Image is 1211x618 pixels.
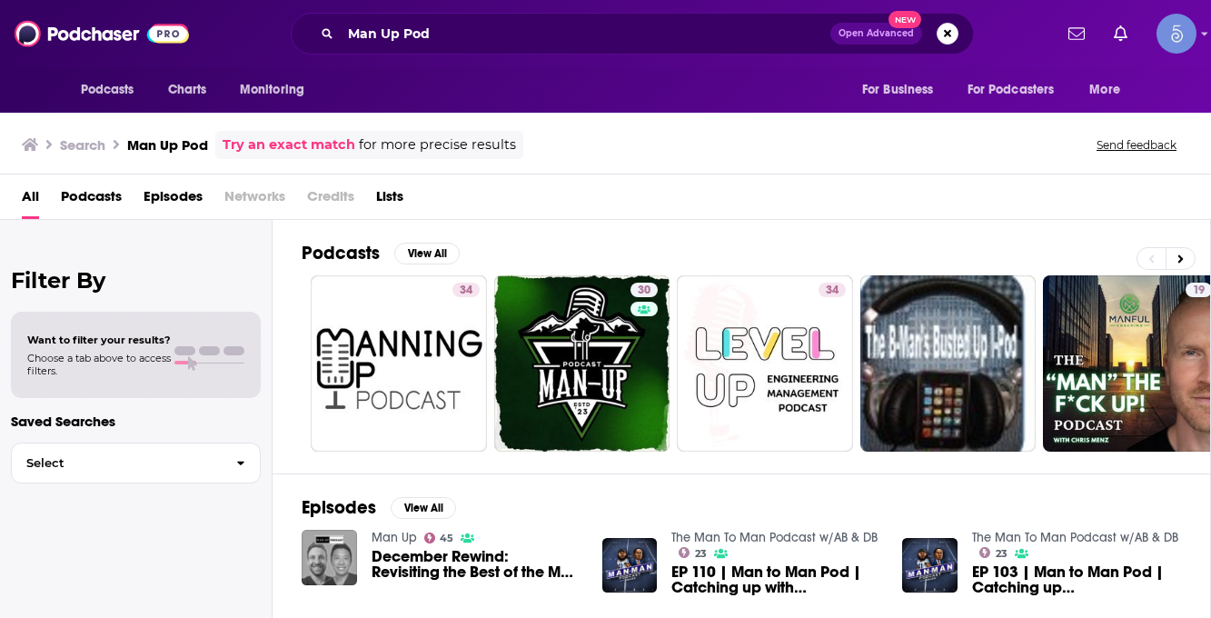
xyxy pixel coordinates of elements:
[391,497,456,519] button: View All
[68,73,158,107] button: open menu
[979,547,1008,558] a: 23
[1091,137,1182,153] button: Send feedback
[679,547,707,558] a: 23
[956,73,1081,107] button: open menu
[291,13,974,55] div: Search podcasts, credits, & more...
[996,550,1008,558] span: 23
[359,135,516,155] span: for more precise results
[307,182,354,219] span: Credits
[695,550,707,558] span: 23
[849,73,957,107] button: open menu
[1061,18,1092,49] a: Show notifications dropdown
[168,77,207,103] span: Charts
[22,182,39,219] a: All
[440,534,453,543] span: 45
[862,77,934,103] span: For Business
[60,136,105,154] h3: Search
[424,533,454,543] a: 45
[1156,14,1196,54] img: User Profile
[144,182,203,219] a: Episodes
[12,457,222,469] span: Select
[830,23,922,45] button: Open AdvancedNew
[826,282,839,300] span: 34
[302,242,380,264] h2: Podcasts
[302,496,376,519] h2: Episodes
[972,564,1181,595] a: EP 103 | Man to Man Pod | Catching up w/Tyrod Taylor
[677,275,853,452] a: 34
[602,538,658,593] img: EP 110 | Man to Man Pod | Catching up with Steve Nelson
[671,564,880,595] span: EP 110 | Man to Man Pod | Catching up with [PERSON_NAME]
[240,77,304,103] span: Monitoring
[341,19,830,48] input: Search podcasts, credits, & more...
[11,443,261,483] button: Select
[156,73,218,107] a: Charts
[902,538,958,593] img: EP 103 | Man to Man Pod | Catching up w/Tyrod Taylor
[671,530,878,545] a: The Man To Man Podcast w/AB & DB
[223,135,355,155] a: Try an exact match
[972,564,1181,595] span: EP 103 | Man to Man Pod | Catching up w/[PERSON_NAME]
[11,413,261,430] p: Saved Searches
[494,275,670,452] a: 30
[372,549,581,580] a: December Rewind: Revisiting the Best of the Man Up Pod
[227,73,328,107] button: open menu
[376,182,403,219] a: Lists
[1107,18,1135,49] a: Show notifications dropdown
[1077,73,1143,107] button: open menu
[839,29,914,38] span: Open Advanced
[311,275,487,452] a: 34
[888,11,921,28] span: New
[302,530,357,585] img: December Rewind: Revisiting the Best of the Man Up Pod
[81,77,134,103] span: Podcasts
[638,282,650,300] span: 30
[15,16,189,51] img: Podchaser - Follow, Share and Rate Podcasts
[972,530,1178,545] a: The Man To Man Podcast w/AB & DB
[302,242,460,264] a: PodcastsView All
[671,564,880,595] a: EP 110 | Man to Man Pod | Catching up with Steve Nelson
[372,530,417,545] a: Man Up
[819,283,846,297] a: 34
[1156,14,1196,54] span: Logged in as Spiral5-G1
[27,334,171,346] span: Want to filter your results?
[394,243,460,264] button: View All
[224,182,285,219] span: Networks
[1193,282,1205,300] span: 19
[460,282,472,300] span: 34
[1156,14,1196,54] button: Show profile menu
[127,136,208,154] h3: Man Up Pod
[1089,77,1120,103] span: More
[27,352,171,377] span: Choose a tab above to access filters.
[452,283,480,297] a: 34
[61,182,122,219] a: Podcasts
[302,496,456,519] a: EpisodesView All
[968,77,1055,103] span: For Podcasters
[630,283,658,297] a: 30
[11,267,261,294] h2: Filter By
